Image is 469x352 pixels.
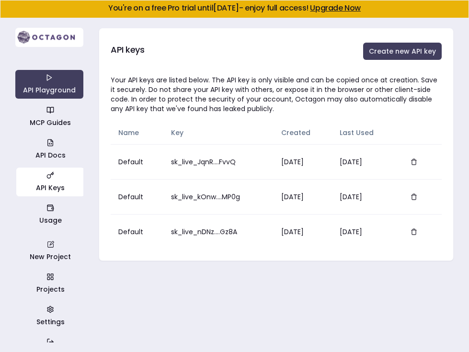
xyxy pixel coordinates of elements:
[111,214,163,249] td: Default
[363,43,442,60] button: Create new API key
[310,2,361,13] a: Upgrade Now
[163,121,274,144] th: Key
[274,144,332,179] td: [DATE]
[15,70,83,99] a: API Playground
[274,179,332,214] td: [DATE]
[16,269,84,298] a: Projects
[332,214,397,249] td: [DATE]
[16,302,84,330] a: Settings
[332,121,397,144] th: Last Used
[332,144,397,179] td: [DATE]
[16,168,84,196] a: API Keys
[111,121,163,144] th: Name
[274,214,332,249] td: [DATE]
[16,237,84,265] a: New Project
[163,144,274,179] td: sk_live_JqnR....FvvQ
[111,179,163,214] td: Default
[16,200,84,229] a: Usage
[16,102,84,131] a: MCP Guides
[274,121,332,144] th: Created
[8,4,461,12] h5: You're on a free Pro trial until [DATE] - enjoy full access!
[163,179,274,214] td: sk_live_kOnw....MP0g
[16,135,84,164] a: API Docs
[332,179,397,214] td: [DATE]
[111,75,442,114] div: Your API keys are listed below. The API key is only visible and can be copied once at creation. S...
[111,144,163,179] td: Default
[111,43,144,57] h3: API keys
[15,28,83,47] img: logo-rect-yK7x_WSZ.svg
[163,214,274,249] td: sk_live_nDNz....Gz8A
